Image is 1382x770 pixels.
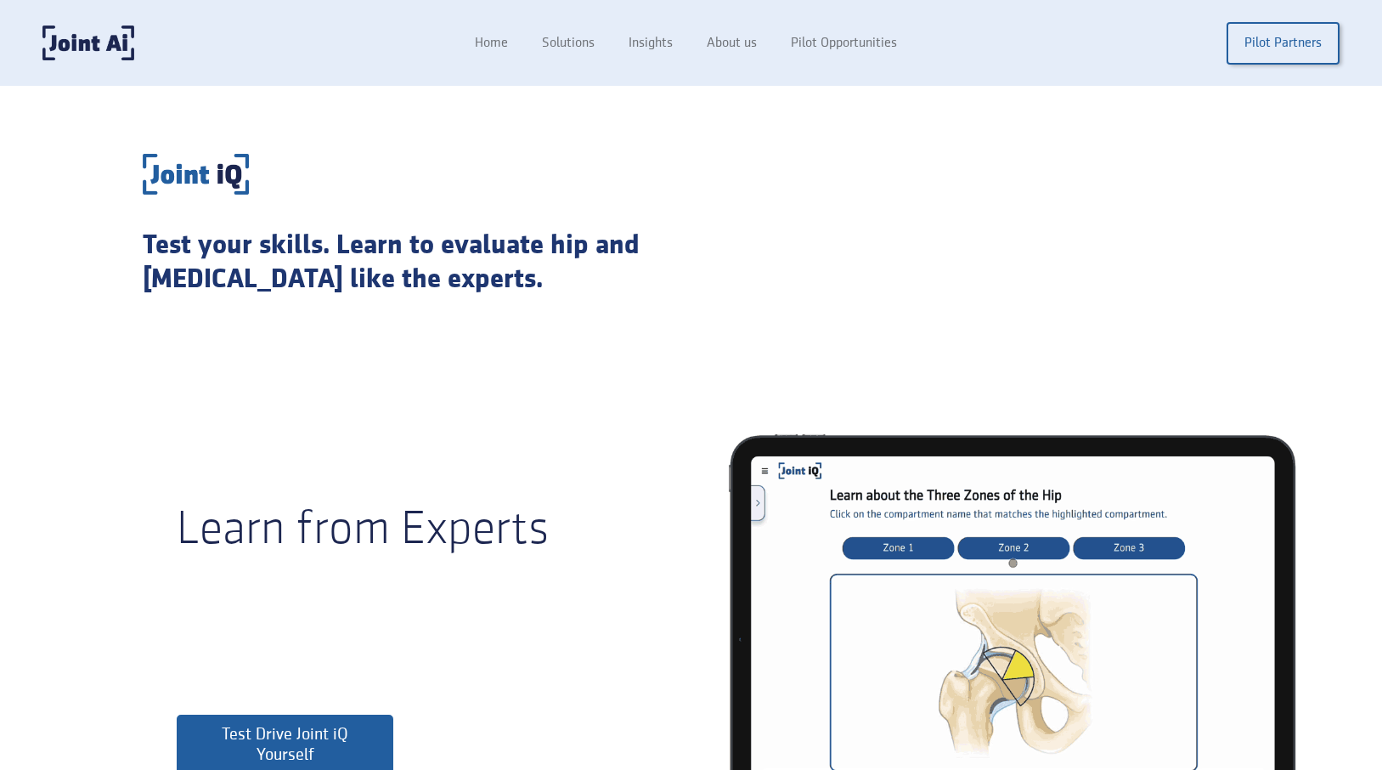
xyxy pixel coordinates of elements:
[42,25,134,60] a: home
[525,27,612,59] a: Solutions
[774,27,914,59] a: Pilot Opportunities
[177,592,644,688] div: , follow the Joint iQ self-guided training to learn how experts evaluate the level of wear from X...
[458,27,525,59] a: Home
[177,503,644,558] div: Learn from Experts
[181,596,271,613] strong: As a patient
[143,229,678,297] div: Test your skills. Learn to evaluate hip and [MEDICAL_DATA] like the experts.
[1227,22,1340,65] a: Pilot Partners
[690,27,774,59] a: About us
[612,27,690,59] a: Insights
